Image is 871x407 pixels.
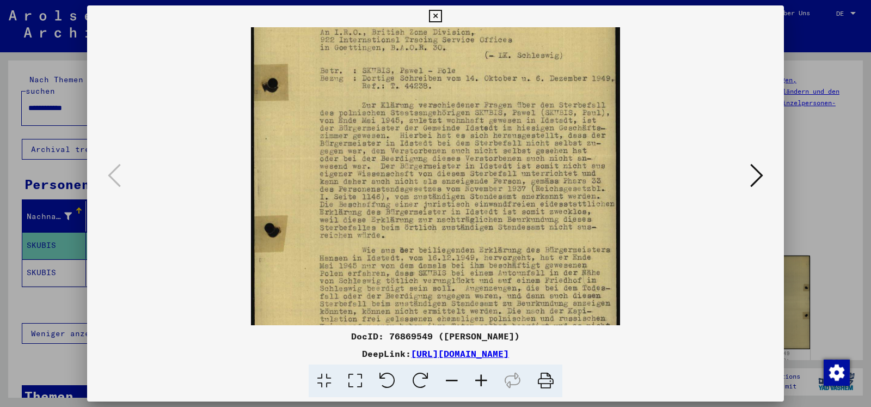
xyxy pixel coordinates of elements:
a: [URL][DOMAIN_NAME] [411,348,509,359]
img: Zustimmung ändern [824,360,850,386]
div: DocID: 76869549 ([PERSON_NAME]) [87,330,784,343]
div: DeepLink: [87,347,784,360]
